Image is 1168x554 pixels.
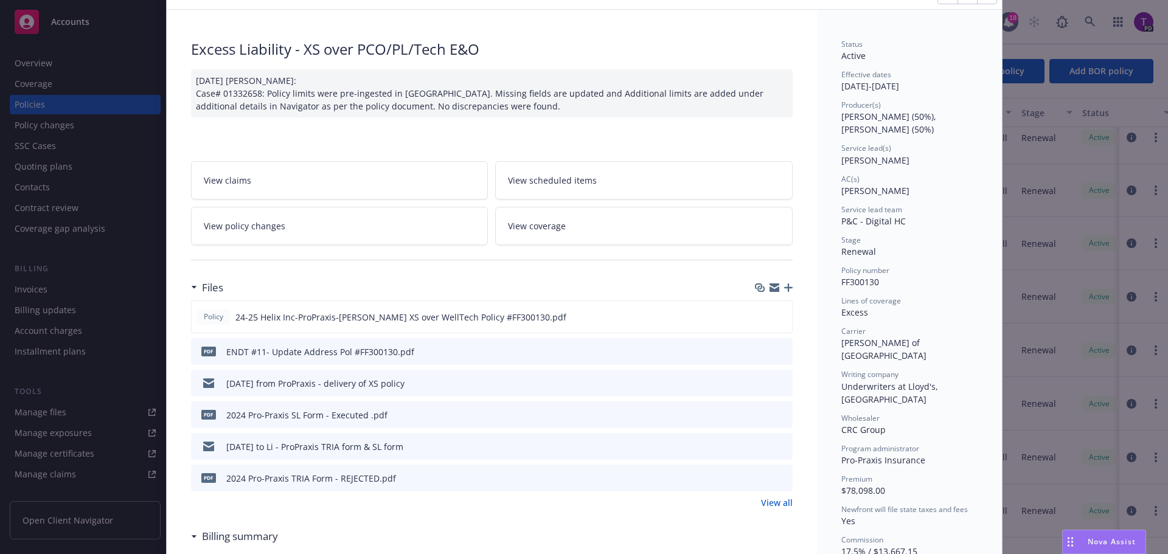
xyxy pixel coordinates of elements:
[757,311,766,324] button: download file
[495,207,793,245] a: View coverage
[191,528,278,544] div: Billing summary
[841,69,978,92] div: [DATE] - [DATE]
[841,69,891,80] span: Effective dates
[776,311,787,324] button: preview file
[235,311,566,324] span: 24-25 Helix Inc-ProPraxis-[PERSON_NAME] XS over WellTech Policy #FF300130.pdf
[201,311,226,322] span: Policy
[841,296,901,306] span: Lines of coverage
[777,472,788,485] button: preview file
[841,504,968,514] span: Newfront will file state taxes and fees
[841,474,872,484] span: Premium
[191,161,488,199] a: View claims
[226,440,403,453] div: [DATE] to Li - ProPraxis TRIA form & SL form
[191,207,488,245] a: View policy changes
[841,326,866,336] span: Carrier
[841,143,891,153] span: Service lead(s)
[201,473,216,482] span: pdf
[841,535,883,545] span: Commission
[1063,530,1078,553] div: Drag to move
[191,280,223,296] div: Files
[841,306,868,318] span: Excess
[757,409,767,421] button: download file
[841,337,926,361] span: [PERSON_NAME] of [GEOGRAPHIC_DATA]
[841,369,899,379] span: Writing company
[841,246,876,257] span: Renewal
[841,215,906,227] span: P&C - Digital HC
[757,345,767,358] button: download file
[508,174,597,187] span: View scheduled items
[841,235,861,245] span: Stage
[841,111,939,135] span: [PERSON_NAME] (50%), [PERSON_NAME] (50%)
[226,472,396,485] div: 2024 Pro-Praxis TRIA Form - REJECTED.pdf
[841,204,902,215] span: Service lead team
[777,377,788,390] button: preview file
[202,280,223,296] h3: Files
[757,440,767,453] button: download file
[841,515,855,527] span: Yes
[226,377,405,390] div: [DATE] from ProPraxis - delivery of XS policy
[226,409,388,421] div: 2024 Pro-Praxis SL Form - Executed .pdf
[841,50,866,61] span: Active
[841,413,880,423] span: Wholesaler
[841,185,909,196] span: [PERSON_NAME]
[761,496,793,509] a: View all
[841,485,885,496] span: $78,098.00
[202,528,278,544] h3: Billing summary
[1088,536,1136,547] span: Nova Assist
[757,472,767,485] button: download file
[201,347,216,356] span: pdf
[204,220,285,232] span: View policy changes
[191,39,793,60] div: Excess Liability - XS over PCO/PL/Tech E&O
[841,100,881,110] span: Producer(s)
[226,345,414,358] div: ENDT #11- Update Address Pol #FF300130.pdf
[841,276,879,288] span: FF300130
[495,161,793,199] a: View scheduled items
[777,440,788,453] button: preview file
[777,409,788,421] button: preview file
[841,265,889,275] span: Policy number
[841,174,860,184] span: AC(s)
[508,220,566,232] span: View coverage
[201,410,216,419] span: pdf
[777,345,788,358] button: preview file
[191,69,793,117] div: [DATE] [PERSON_NAME]: Case# 01332658: Policy limits were pre-ingested in [GEOGRAPHIC_DATA]. Missi...
[757,377,767,390] button: download file
[1062,530,1146,554] button: Nova Assist
[841,424,886,435] span: CRC Group
[841,381,940,405] span: Underwriters at Lloyd's, [GEOGRAPHIC_DATA]
[841,154,909,166] span: [PERSON_NAME]
[841,39,863,49] span: Status
[841,454,925,466] span: Pro-Praxis Insurance
[204,174,251,187] span: View claims
[841,443,919,454] span: Program administrator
